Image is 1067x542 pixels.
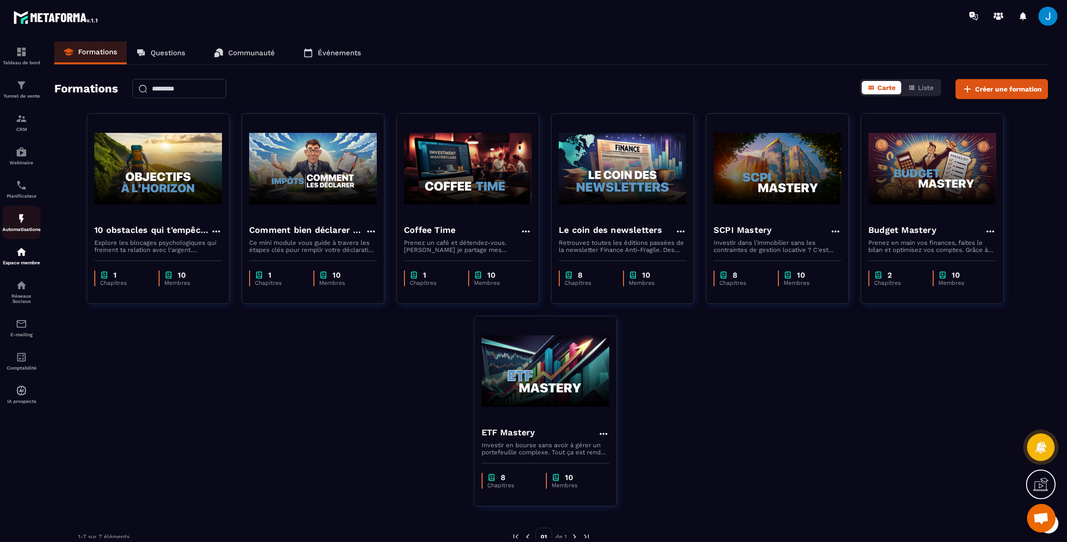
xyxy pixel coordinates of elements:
[178,271,186,280] p: 10
[16,318,27,330] img: email
[629,271,637,280] img: chapter
[13,9,99,26] img: logo
[719,280,768,286] p: Chapitres
[570,532,579,541] img: next
[410,271,418,280] img: chapter
[629,280,677,286] p: Membres
[2,332,40,337] p: E-mailing
[559,223,663,237] h4: Le coin des newsletters
[868,121,996,216] img: formation-background
[2,39,40,72] a: formationformationTableau de bord
[975,84,1042,94] span: Créer une formation
[404,223,455,237] h4: Coffee Time
[164,271,173,280] img: chapter
[94,239,222,253] p: Explore les blocages psychologiques qui freinent ta relation avec l'argent. Apprends a les surmon...
[94,121,222,216] img: formation-background
[719,271,728,280] img: chapter
[2,272,40,311] a: social-networksocial-networkRéseaux Sociaux
[861,113,1016,316] a: formation-backgroundBudget MasteryPrenez en main vos finances, faites le bilan et optimisez vos c...
[501,473,505,482] p: 8
[714,121,841,216] img: formation-background
[2,311,40,344] a: emailemailE-mailing
[16,280,27,291] img: social-network
[868,239,996,253] p: Prenez en main vos finances, faites le bilan et optimisez vos comptes. Grâce à ce programme de dé...
[16,351,27,363] img: accountant
[249,121,377,216] img: formation-background
[151,49,185,57] p: Questions
[228,49,275,57] p: Communauté
[918,84,934,91] span: Liste
[733,271,737,280] p: 8
[482,426,535,439] h4: ETF Mastery
[2,72,40,106] a: formationformationTunnel de vente
[2,127,40,132] p: CRM
[268,271,272,280] p: 1
[474,280,522,286] p: Membres
[2,293,40,304] p: Réseaux Sociaux
[706,113,861,316] a: formation-backgroundSCPI MasteryInvestir dans l'immobilier sans les contraintes de gestion locati...
[249,239,377,253] p: Ce mini module vous guide à travers les étapes clés pour remplir votre déclaration d'impôts effic...
[100,280,149,286] p: Chapitres
[482,442,609,456] p: Investir en bourse sans avoir à gérer un portefeuille complexe. Tout ça est rendu possible grâce ...
[78,533,130,540] p: 1-7 sur 7 éléments
[552,473,560,482] img: chapter
[332,271,341,280] p: 10
[582,532,591,541] img: next
[552,482,600,489] p: Membres
[2,365,40,371] p: Comptabilité
[2,193,40,199] p: Planificateur
[249,223,365,237] h4: Comment bien déclarer ses impôts en bourse
[555,533,567,541] p: de 1
[2,399,40,404] p: IA prospects
[16,146,27,158] img: automations
[242,113,396,316] a: formation-backgroundComment bien déclarer ses impôts en bourseCe mini module vous guide à travers...
[100,271,109,280] img: chapter
[78,48,117,56] p: Formations
[16,180,27,191] img: scheduler
[956,79,1048,99] button: Créer une formation
[404,121,532,216] img: formation-background
[578,271,583,280] p: 8
[16,246,27,258] img: automations
[487,271,495,280] p: 10
[564,271,573,280] img: chapter
[784,280,832,286] p: Membres
[474,316,629,518] a: formation-backgroundETF MasteryInvestir en bourse sans avoir à gérer un portefeuille complexe. To...
[874,271,883,280] img: chapter
[2,206,40,239] a: automationsautomationsAutomatisations
[2,239,40,272] a: automationsautomationsEspace membre
[94,223,211,237] h4: 10 obstacles qui t'empêche de vivre ta vie
[877,84,896,91] span: Carte
[127,41,195,64] a: Questions
[784,271,792,280] img: chapter
[564,280,614,286] p: Chapitres
[16,385,27,396] img: automations
[482,323,609,419] img: formation-background
[255,271,263,280] img: chapter
[559,239,686,253] p: Retrouvez toutes les éditions passées de la newsletter Finance Anti-Fragile. Des idées et stratég...
[404,239,532,253] p: Prenez un café et détendez-vous. [PERSON_NAME] je partage mes inspirations, mes découvertes et me...
[54,41,127,64] a: Formations
[565,473,573,482] p: 10
[87,113,242,316] a: formation-background10 obstacles qui t'empêche de vivre ta vieExplore les blocages psychologiques...
[54,79,118,99] h2: Formations
[2,139,40,172] a: automationsautomationsWebinaire
[551,113,706,316] a: formation-backgroundLe coin des newslettersRetrouvez toutes les éditions passées de la newsletter...
[423,271,426,280] p: 1
[474,271,483,280] img: chapter
[318,49,361,57] p: Événements
[487,482,536,489] p: Chapitres
[874,280,923,286] p: Chapitres
[714,223,772,237] h4: SCPI Mastery
[2,260,40,265] p: Espace membre
[952,271,960,280] p: 10
[1027,504,1056,532] a: Ouvrir le chat
[113,271,117,280] p: 1
[16,80,27,91] img: formation
[2,344,40,378] a: accountantaccountantComptabilité
[2,60,40,65] p: Tableau de bord
[2,227,40,232] p: Automatisations
[16,113,27,124] img: formation
[714,239,841,253] p: Investir dans l'immobilier sans les contraintes de gestion locative ? C'est possible grâce aux SC...
[16,213,27,224] img: automations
